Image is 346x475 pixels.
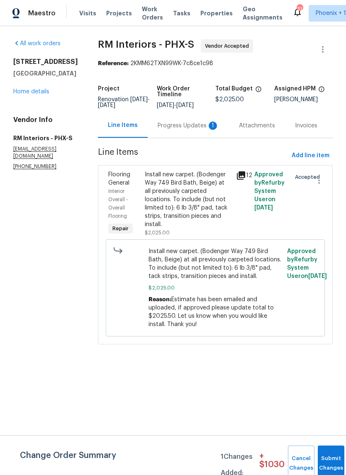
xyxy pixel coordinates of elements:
span: Maestro [28,9,56,17]
h5: Assigned HPM [274,86,316,92]
div: Progress Updates [158,122,219,130]
span: Estimate has been emailed and uploaded, if approved please update total to $2025.50. Let us know ... [149,297,274,327]
div: Install new carpet. (Bodenger Way 749 Bird Bath, Beige) at all previously carpeted locations. To ... [145,171,231,229]
button: Add line item [288,148,333,163]
h4: Vendor Info [13,116,78,124]
span: Repair [109,224,132,233]
span: $2,025.00 [149,284,283,292]
span: Install new carpet. (Bodenger Way 749 Bird Bath, Beige) at all previously carpeted locations. To ... [149,247,283,280]
span: [DATE] [254,205,273,211]
a: All work orders [13,41,61,46]
div: Line Items [108,121,138,129]
span: - [157,102,194,108]
chrome_annotation: [PHONE_NUMBER] [13,164,56,169]
span: $2,025.00 [145,230,170,235]
b: Reference: [98,61,129,66]
span: [DATE] [157,102,174,108]
span: Approved by Refurby System User on [254,172,285,211]
span: Reason: [149,297,171,302]
h5: Project [98,86,119,92]
div: 31 [297,5,302,13]
div: 12 [236,171,249,180]
h2: [STREET_ADDRESS] [13,58,78,66]
span: Phoenix + 1 [316,9,346,17]
span: [DATE] [98,102,115,108]
span: - [98,97,150,108]
span: Add line item [292,151,329,161]
h5: RM Interiors - PHX-S [13,134,78,142]
span: Properties [200,9,233,17]
span: [DATE] [176,102,194,108]
span: Interior Overall - Overall Flooring [108,189,128,219]
span: The hpm assigned to this work order. [318,86,325,97]
span: Geo Assignments [243,5,283,22]
span: Visits [79,9,96,17]
div: Invoices [295,122,317,130]
span: Accepted [295,173,323,181]
span: Projects [106,9,132,17]
chrome_annotation: [EMAIL_ADDRESS][DOMAIN_NAME] [13,146,56,159]
h5: [GEOGRAPHIC_DATA] [13,69,78,78]
a: Home details [13,89,49,95]
span: The total cost of line items that have been proposed by Opendoor. This sum includes line items th... [255,86,262,97]
span: Line Items [98,148,288,163]
span: Tasks [173,10,190,16]
div: [PERSON_NAME] [274,97,333,102]
h5: Work Order Timeline [157,86,216,97]
span: Renovation [98,97,150,108]
h5: Total Budget [215,86,253,92]
span: Vendor Accepted [205,42,252,50]
div: Attachments [239,122,275,130]
span: Approved by Refurby System User on [287,248,327,279]
div: 2KMM62TXN99WK-7c8ce1c98 [98,59,333,68]
span: Flooring General [108,172,130,186]
span: $2,025.00 [215,97,244,102]
span: RM Interiors - PHX-S [98,39,194,49]
span: [DATE] [308,273,327,279]
div: 1 [209,122,217,130]
span: [DATE] [130,97,148,102]
span: Work Orders [142,5,163,22]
